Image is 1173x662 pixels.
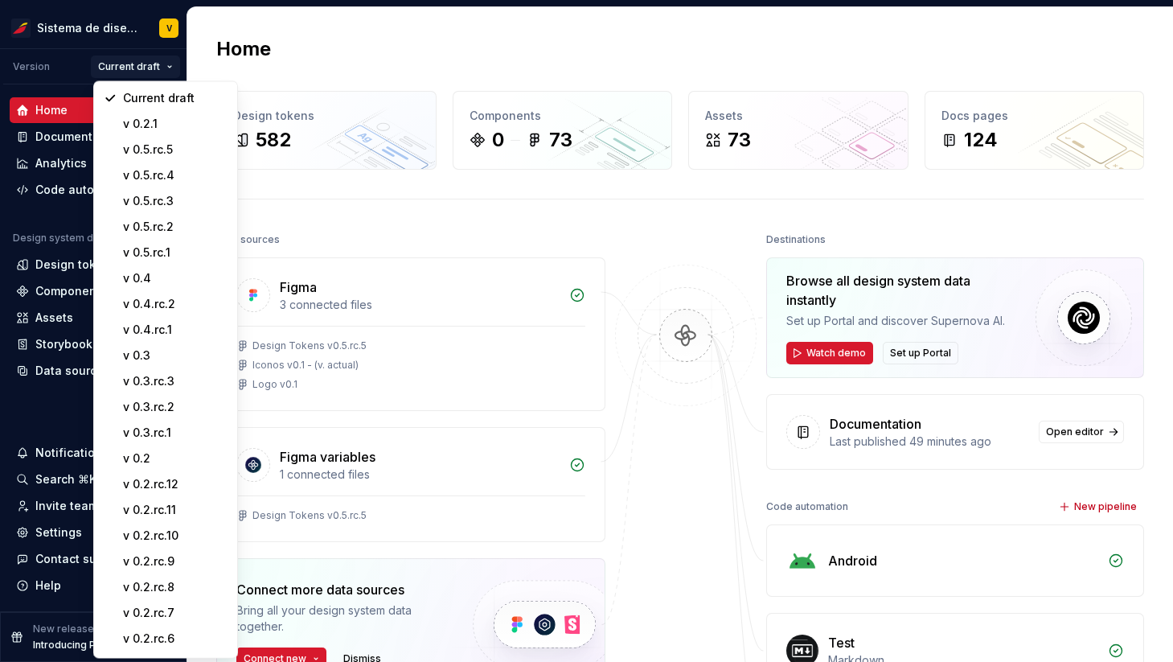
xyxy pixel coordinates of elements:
div: v 0.2.1 [123,116,228,132]
div: v 0.2.rc.10 [123,528,228,544]
div: Current draft [123,90,228,106]
div: v 0.3.rc.1 [123,425,228,441]
div: v 0.4.rc.2 [123,296,228,312]
div: v 0.5.rc.4 [123,167,228,183]
div: v 0.4 [123,270,228,286]
div: v 0.5.rc.2 [123,219,228,235]
div: v 0.2.rc.7 [123,605,228,621]
div: v 0.2.rc.9 [123,553,228,569]
div: v 0.2.rc.6 [123,631,228,647]
div: v 0.3.rc.3 [123,373,228,389]
div: v 0.2 [123,450,228,467]
div: v 0.3 [123,347,228,364]
div: v 0.5.rc.1 [123,245,228,261]
div: v 0.5.rc.3 [123,193,228,209]
div: v 0.2.rc.12 [123,476,228,492]
div: v 0.3.rc.2 [123,399,228,415]
div: v 0.4.rc.1 [123,322,228,338]
div: v 0.5.rc.5 [123,142,228,158]
div: v 0.2.rc.11 [123,502,228,518]
div: v 0.2.rc.8 [123,579,228,595]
